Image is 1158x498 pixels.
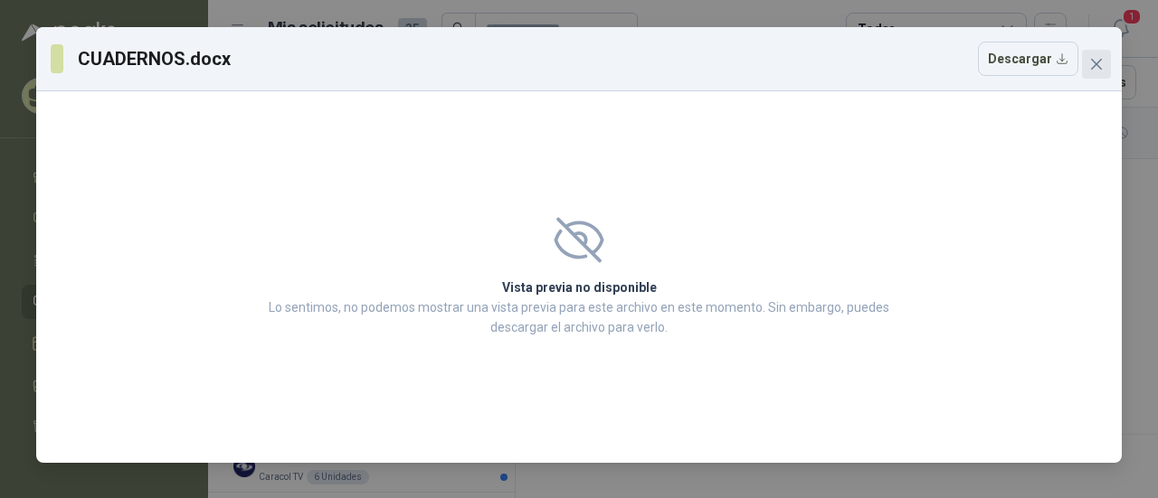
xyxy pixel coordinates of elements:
[263,297,895,337] p: Lo sentimos, no podemos mostrar una vista previa para este archivo en este momento. Sin embargo, ...
[78,45,233,72] h3: CUADERNOS.docx
[978,42,1078,76] button: Descargar
[1089,57,1104,71] span: close
[1082,50,1111,79] button: Close
[263,277,895,297] h2: Vista previa no disponible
